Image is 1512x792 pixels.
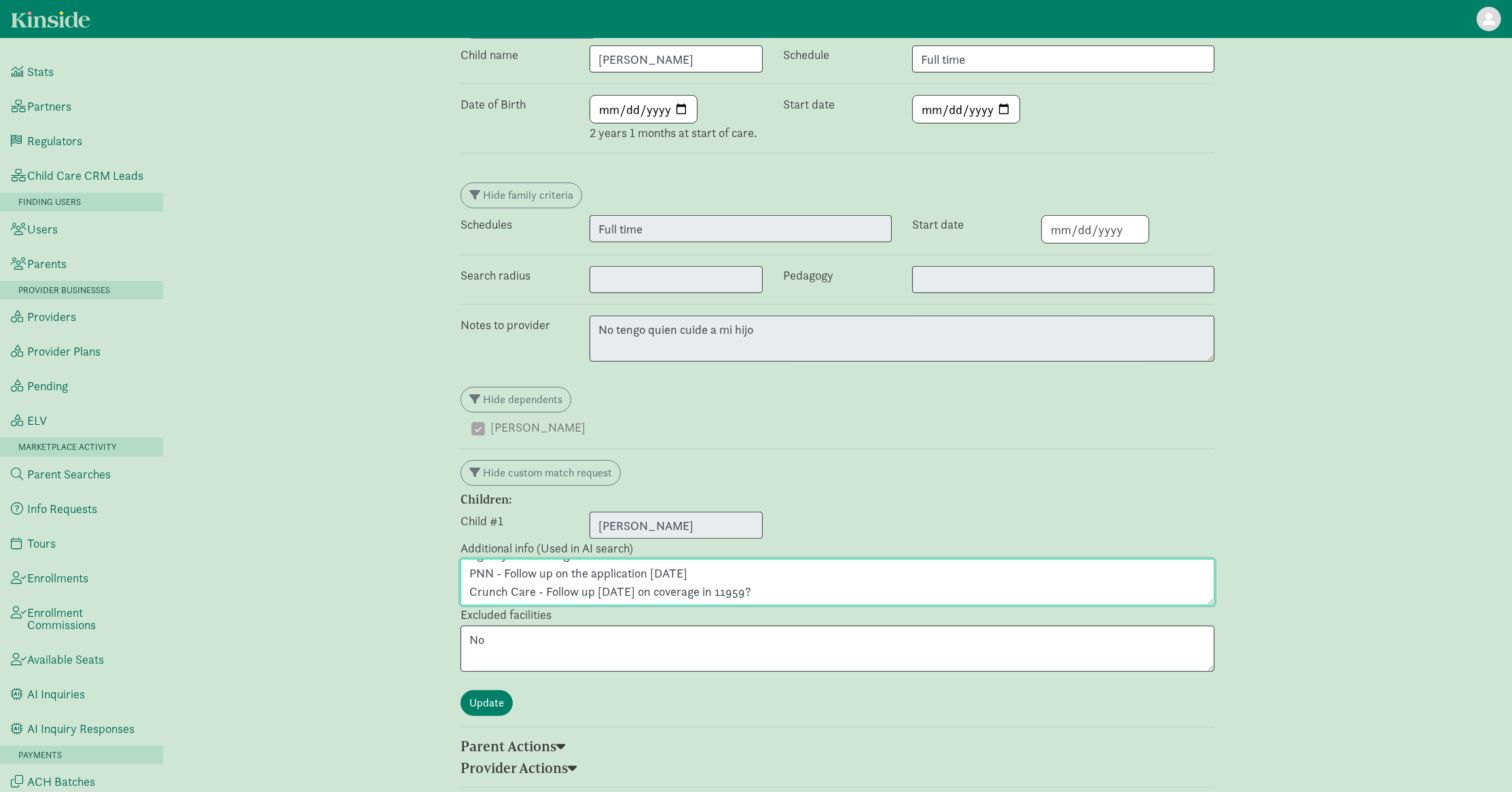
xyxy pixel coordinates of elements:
[27,538,56,550] span: Tours
[1444,727,1512,792] iframe: Chat Widget
[461,47,518,63] label: Child name
[27,688,85,700] span: AI Inquiries
[27,100,71,113] span: Partners
[483,188,573,202] span: Hide family criteria
[27,170,143,182] span: Child Care CRM Leads
[18,749,62,761] span: Payments
[461,317,550,333] label: Notes to provider
[461,183,582,208] button: Hide family criteria
[27,380,68,392] span: Pending
[27,415,47,427] span: ELV
[461,387,571,413] button: Hide dependents
[783,47,829,63] label: Schedule
[18,196,81,208] span: Finding Users
[27,654,104,666] span: Available Seats
[783,267,833,284] label: Pedagogy
[461,493,834,506] h6: Children:
[27,607,152,631] span: Enrollment Commissions
[590,125,757,140] span: 2 years 1 months at start of care.
[18,441,117,453] span: Marketplace Activity
[27,258,67,270] span: Parents
[461,540,633,557] label: Additional info (Used in AI search)
[912,216,964,233] label: Start date
[18,284,110,296] span: Provider Businesses
[483,466,612,480] span: Hide custom match request
[461,607,552,623] label: Excluded facilities
[483,392,562,407] span: Hide dependents
[27,468,111,480] span: Parent Searches
[461,513,503,529] label: Child #1
[27,311,76,323] span: Providers
[27,776,95,788] span: ACH Batches
[783,96,835,113] label: Start date
[461,690,513,716] button: Update
[27,503,97,515] span: Info Requests
[27,572,88,584] span: Enrollments
[461,738,803,755] h5: Parent Actions
[461,460,621,486] button: Hide custom match request
[461,760,803,776] h5: Provider Actions
[461,216,512,233] label: Schedules
[27,345,101,358] span: Provider Plans
[27,66,54,78] span: Stats
[461,267,530,284] label: Search radius
[27,135,82,147] span: Regulators
[27,723,134,735] span: AI Inquiry Responses
[461,96,526,113] label: Date of Birth
[27,223,58,235] span: Users
[485,419,586,436] label: [PERSON_NAME]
